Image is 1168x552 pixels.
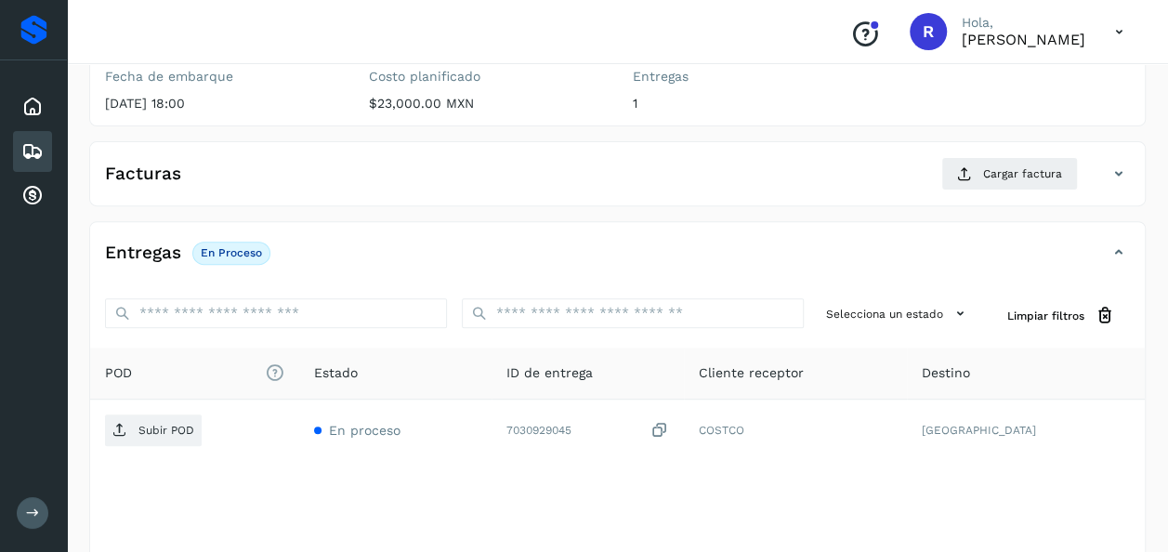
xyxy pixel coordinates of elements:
p: $23,000.00 MXN [369,96,603,112]
div: Embarques [13,131,52,172]
p: Ricardo_Cvz [962,31,1085,48]
td: [GEOGRAPHIC_DATA] [907,400,1145,461]
div: Cuentas por cobrar [13,176,52,217]
p: [DATE] 18:00 [105,96,339,112]
h4: Facturas [105,164,181,185]
td: COSTCO [684,400,907,461]
button: Limpiar filtros [992,298,1130,333]
button: Cargar factura [941,157,1078,191]
span: Estado [314,363,358,383]
button: Subir POD [105,414,202,446]
h4: Entregas [105,243,181,264]
label: Costo planificado [369,69,603,85]
button: Selecciona un estado [819,298,978,329]
p: 1 [633,96,867,112]
span: Cargar factura [983,165,1062,182]
div: EntregasEn proceso [90,237,1145,283]
p: Subir POD [138,424,194,437]
p: En proceso [201,246,262,259]
span: Cliente receptor [699,363,804,383]
span: Limpiar filtros [1007,308,1084,324]
div: 7030929045 [506,421,669,440]
span: ID de entrega [506,363,593,383]
p: Hola, [962,15,1085,31]
span: Destino [922,363,970,383]
span: En proceso [329,423,400,438]
span: POD [105,363,284,383]
div: FacturasCargar factura [90,157,1145,205]
label: Fecha de embarque [105,69,339,85]
label: Entregas [633,69,867,85]
div: Inicio [13,86,52,127]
